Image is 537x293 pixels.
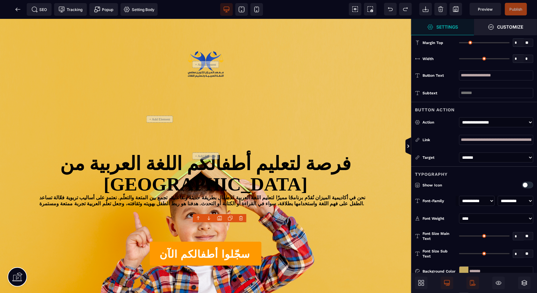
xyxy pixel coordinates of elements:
div: Link [415,137,456,143]
div: Target [415,154,456,161]
span: SEO [31,6,47,13]
span: Undo [384,3,397,15]
span: Save [505,3,527,15]
span: Tracking code [54,3,87,16]
span: Screenshot [364,3,377,15]
div: Subtext [422,90,456,96]
span: Cmd Hidden Block [492,277,505,289]
span: Save [450,3,462,15]
span: View desktop [220,3,233,16]
span: Preview [470,3,501,15]
span: Is Show Desktop [441,277,453,289]
span: Popup [94,6,114,13]
span: Seo meta data [27,3,52,16]
span: Margin Top [422,40,443,45]
span: Open Sub Layers [518,277,531,289]
div: Font Weight [422,215,456,222]
span: Publish [510,7,523,12]
b: نحن في أكاديمية الميزان نُقدّم برنامجًا مميزًا لتعليم اللغة العربية للأطفال بطريقة حديثة وتفاعلية... [39,176,366,187]
span: Open Import Webpage [419,3,432,15]
span: Font Size Main Text [422,231,456,241]
span: Open Style Manager [411,19,474,35]
div: Typography [411,166,537,178]
strong: Customize [497,25,523,29]
span: Width [422,56,434,61]
span: Open Blocks [415,277,428,289]
span: Is Show Mobile [467,277,479,289]
div: Font-Family [422,198,456,204]
div: Background Color [422,268,456,274]
span: Toggle Views [411,137,417,156]
span: Favicon [120,3,158,16]
strong: Settings [437,25,458,29]
div: Button Action [411,102,537,113]
span: View mobile [250,3,263,16]
span: Setting Body [124,6,154,13]
span: Clear [434,3,447,15]
span: Open Style Manager [474,19,537,35]
button: سجّلوا أطفالكم الآن [150,223,261,247]
span: Font Size Sub Text [422,249,456,259]
p: Show Icon [415,182,494,188]
span: View tablet [235,3,248,16]
span: Create Alert Modal [89,3,118,16]
span: View components [349,3,361,15]
div: Button Text [422,72,456,79]
span: Back [12,3,24,16]
span: Preview [478,7,493,12]
span: Redo [399,3,412,15]
div: Action [422,119,456,125]
span: Tracking [59,6,82,13]
text: فرصة لتعليم أطفالكم اللغة العربية من [GEOGRAPHIC_DATA] [39,129,372,176]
